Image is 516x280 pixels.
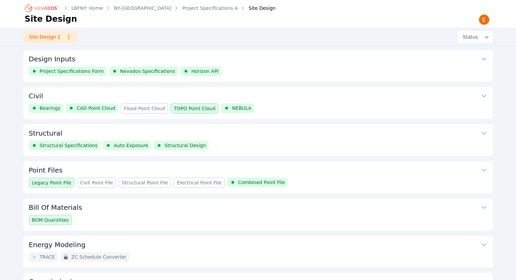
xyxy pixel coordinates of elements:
[232,105,251,112] span: NEBULA
[238,179,285,186] span: Combined Point File
[29,128,62,138] h3: Structural
[29,91,43,101] h3: Civil
[182,5,238,12] a: Project Specifications A
[72,5,103,12] a: LBFNY: Home
[29,54,76,64] h3: Design Inputs
[177,179,221,186] span: Electrical Point File
[23,50,493,82] div: Design InputsProject Specifications FormNevados SpecificationsHorizon API
[40,254,55,260] span: TRACE
[29,165,63,175] h3: Point Files
[124,105,165,112] span: Flood Point Cloud
[40,142,98,149] span: Structural Specifications
[29,236,488,252] button: Energy Modeling
[23,161,493,193] div: Point FilesLegacy Point FileCivil Point FileStructural Point FileElectrical Point FileCombined Po...
[23,124,493,156] div: StructuralStructural SpecificationsAuto ExposureStructural Design
[23,31,77,43] a: Site Design 1
[40,105,61,112] span: Bearings
[77,105,115,112] span: CAD Point Cloud
[114,142,148,149] span: Auto Exposure
[479,14,490,25] img: Emily Walker
[80,179,113,186] span: Civil Point File
[239,5,276,12] div: Site Design
[25,14,77,24] h1: Site Design
[29,161,488,178] button: Point Files
[29,203,82,212] h3: Bill Of Materials
[29,50,488,66] button: Design Inputs
[122,179,168,186] span: Structural Point File
[174,105,215,112] span: TOPO Point Cloud
[457,31,493,43] button: Status
[165,142,206,149] span: Structural Design
[40,68,104,75] span: Project Specifications Form
[114,5,172,12] a: NY-[GEOGRAPHIC_DATA]
[120,68,175,75] span: Nevados Specifications
[23,87,493,119] div: CivilBearingsCAD Point CloudFlood Point CloudTOPO Point CloudNEBULA
[23,236,493,267] div: Energy ModelingTRACEZC Schedule Converter
[191,68,218,75] span: Horizon API
[32,217,69,223] span: BOM Quantities
[71,254,126,260] span: ZC Schedule Converter
[460,34,478,40] span: Status
[29,199,488,215] button: Bill Of Materials
[32,179,72,186] span: Legacy Point File
[25,3,276,14] nav: Breadcrumb
[29,124,488,141] button: Structural
[23,199,493,231] div: Bill Of MaterialsBOM Quantities
[29,240,85,249] h3: Energy Modeling
[29,87,488,103] button: Civil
